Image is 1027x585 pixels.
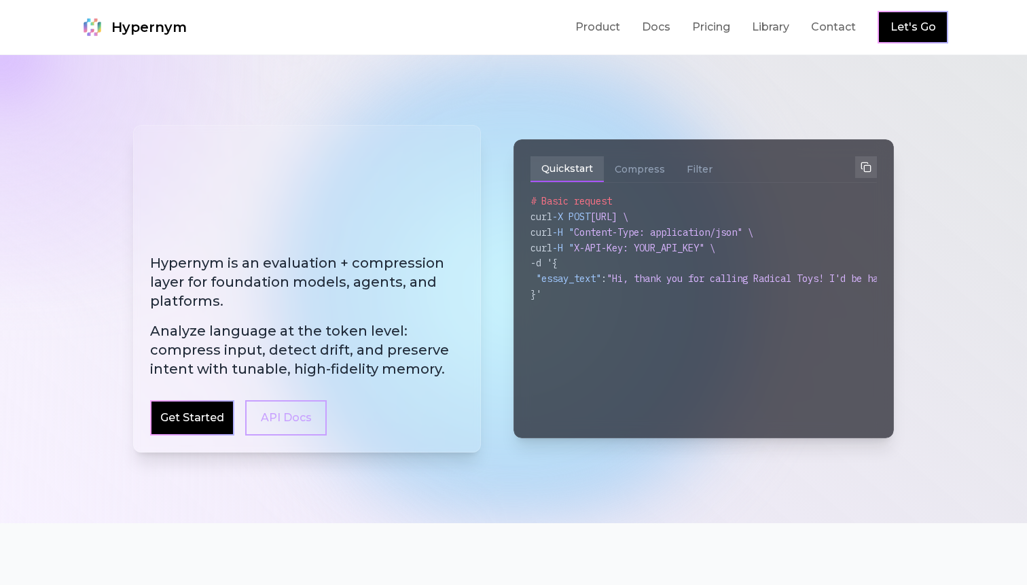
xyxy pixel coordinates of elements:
[530,156,604,182] button: Quickstart
[530,195,612,207] span: # Basic request
[692,19,730,35] a: Pricing
[601,272,607,285] span: :
[150,321,464,378] span: Analyze language at the token level: compress input, detect drift, and preserve intent with tunab...
[552,226,574,238] span: -H "
[79,14,106,41] img: Hypernym Logo
[552,211,590,223] span: -X POST
[79,14,187,41] a: Hypernym
[245,400,327,436] a: API Docs
[552,242,574,254] span: -H "
[530,211,552,223] span: curl
[530,288,541,300] span: }'
[642,19,670,35] a: Docs
[530,242,552,254] span: curl
[111,18,187,37] span: Hypernym
[575,19,620,35] a: Product
[574,226,753,238] span: Content-Type: application/json" \
[574,242,715,254] span: X-API-Key: YOUR_API_KEY" \
[530,257,558,269] span: -d '{
[160,410,224,426] a: Get Started
[676,156,723,182] button: Filter
[855,156,877,178] button: Copy to clipboard
[590,211,628,223] span: [URL] \
[536,272,601,285] span: "essay_text"
[890,19,936,35] a: Let's Go
[150,253,464,378] h2: Hypernym is an evaluation + compression layer for foundation models, agents, and platforms.
[530,226,552,238] span: curl
[811,19,856,35] a: Contact
[752,19,789,35] a: Library
[604,156,676,182] button: Compress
